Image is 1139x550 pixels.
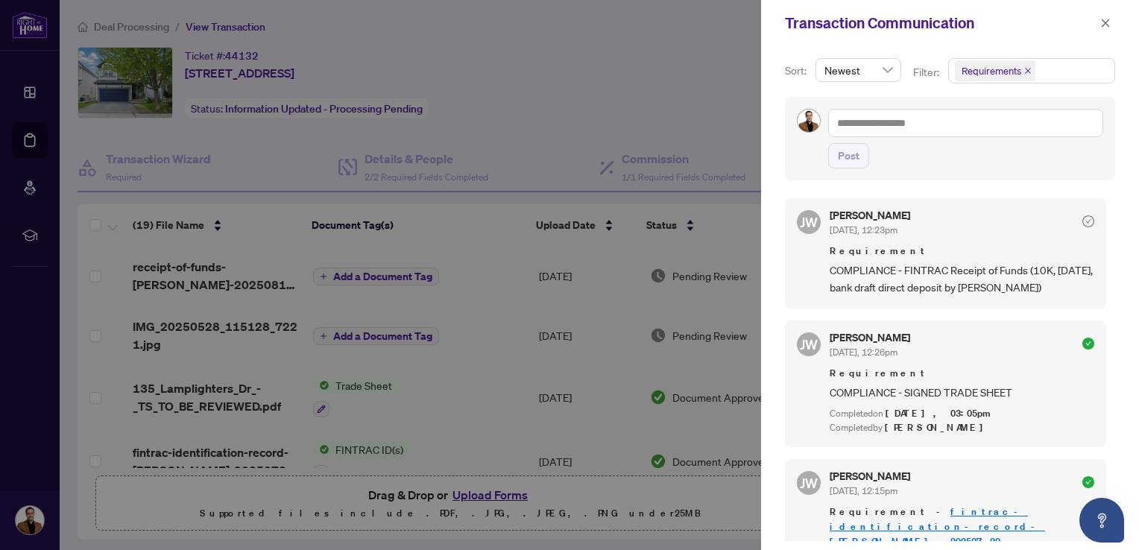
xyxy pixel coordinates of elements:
h5: [PERSON_NAME] [830,471,910,481]
span: COMPLIANCE - FINTRAC Receipt of Funds (10K, [DATE], bank draft direct deposit by [PERSON_NAME]) [830,262,1094,297]
div: Completed on [830,407,1094,421]
span: check-circle [1082,338,1094,350]
span: check-circle [1082,476,1094,488]
span: [DATE], 12:23pm [830,224,897,236]
span: Requirement [830,244,1094,259]
div: Transaction Communication [785,12,1096,34]
button: Post [828,143,869,168]
h5: [PERSON_NAME] [830,332,910,343]
span: [PERSON_NAME] [885,421,991,434]
span: Newest [824,59,892,81]
span: JW [800,472,818,493]
span: JW [800,212,818,233]
span: check-circle [1082,215,1094,227]
img: Profile Icon [798,110,820,132]
h5: [PERSON_NAME] [830,210,910,221]
button: Open asap [1079,498,1124,543]
p: Filter: [913,64,941,80]
span: Requirements [962,63,1021,78]
span: [DATE], 12:26pm [830,347,897,358]
span: COMPLIANCE - SIGNED TRADE SHEET [830,384,1094,401]
span: [DATE], 03:05pm [886,407,993,420]
span: close [1100,18,1111,28]
span: Requirements [955,60,1035,81]
div: Completed by [830,421,1094,435]
span: close [1024,67,1032,75]
span: JW [800,334,818,355]
p: Sort: [785,63,810,79]
span: [DATE], 12:15pm [830,485,897,496]
span: Requirement [830,366,1094,381]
